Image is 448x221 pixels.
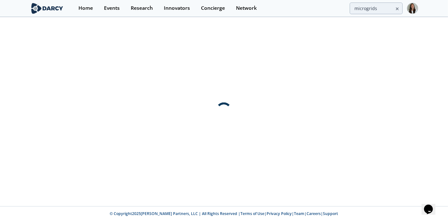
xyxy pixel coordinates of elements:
[307,211,321,216] a: Careers
[407,3,418,14] img: Profile
[236,6,257,11] div: Network
[267,211,292,216] a: Privacy Policy
[131,6,153,11] div: Research
[164,6,190,11] div: Innovators
[31,211,417,217] p: © Copyright 2025 [PERSON_NAME] Partners, LLC | All Rights Reserved | | | | |
[30,3,64,14] img: logo-wide.svg
[323,211,338,216] a: Support
[422,196,442,215] iframe: chat widget
[241,211,265,216] a: Terms of Use
[201,6,225,11] div: Concierge
[350,3,403,14] input: Advanced Search
[78,6,93,11] div: Home
[104,6,120,11] div: Events
[294,211,305,216] a: Team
